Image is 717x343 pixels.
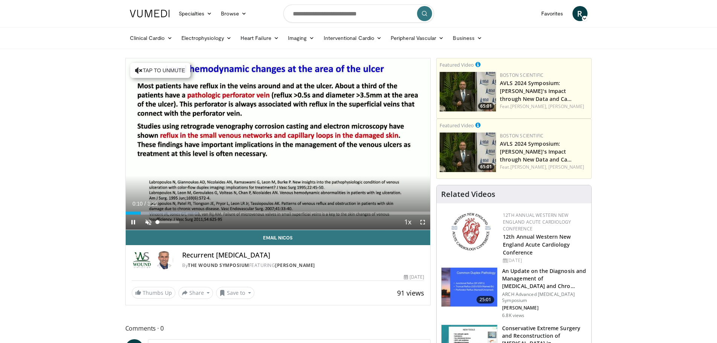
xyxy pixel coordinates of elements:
[158,221,179,223] div: Volume Level
[126,230,431,245] a: Email Nicos
[148,201,158,207] span: 3:29
[572,6,588,21] a: R
[126,58,431,230] video-js: Video Player
[440,122,474,129] small: Featured Video
[440,133,496,172] a: 65:01
[502,291,587,303] p: ARCH Advanced [MEDICAL_DATA] Symposium
[216,287,254,299] button: Save to
[440,72,496,111] img: 607839b9-54d4-4fb2-9520-25a5d2532a31.150x105_q85_crop-smart_upscale.jpg
[502,267,587,290] h3: An Update on the Diagnosis and Management of [MEDICAL_DATA] and Chro…
[177,30,236,46] a: Electrophysiology
[145,201,146,207] span: /
[283,30,319,46] a: Imaging
[440,133,496,172] img: 607839b9-54d4-4fb2-9520-25a5d2532a31.150x105_q85_crop-smart_upscale.jpg
[500,79,572,102] a: AVLS 2024 Symposium: [PERSON_NAME]'s Impact through New Data and Ca…
[415,215,430,230] button: Fullscreen
[502,313,524,319] p: 6.8K views
[182,251,424,259] h4: Recurrent [MEDICAL_DATA]
[397,288,424,297] span: 91 views
[132,251,152,269] img: The Wound Symposium
[155,251,173,269] img: Avatar
[500,140,572,163] a: AVLS 2024 Symposium: [PERSON_NAME]'s Impact through New Data and Ca…
[182,262,424,269] div: By FEATURING
[548,103,584,110] a: [PERSON_NAME]
[503,212,571,232] a: 12th Annual Western New England Acute Cardiology Conference
[125,323,431,333] span: Comments 0
[216,6,251,21] a: Browse
[448,30,487,46] a: Business
[132,201,143,207] span: 0:10
[441,267,587,319] a: 25:01 An Update on the Diagnosis and Management of [MEDICAL_DATA] and Chro… ARCH Advanced [MEDICA...
[126,212,431,215] div: Progress Bar
[188,262,249,268] a: The Wound Symposium
[440,72,496,111] a: 65:01
[283,5,434,23] input: Search topics, interventions
[510,164,547,170] a: [PERSON_NAME],
[126,215,141,230] button: Pause
[141,215,156,230] button: Unmute
[537,6,568,21] a: Favorites
[130,10,170,17] img: VuMedi Logo
[275,262,315,268] a: [PERSON_NAME]
[450,212,492,252] img: 0954f259-7907-4053-a817-32a96463ecc8.png.150x105_q85_autocrop_double_scale_upscale_version-0.2.png
[386,30,448,46] a: Peripheral Vascular
[440,61,474,68] small: Featured Video
[500,133,543,139] a: Boston Scientific
[500,72,543,78] a: Boston Scientific
[441,190,495,199] h4: Related Videos
[130,63,190,78] button: Tap to unmute
[132,287,175,299] a: Thumbs Up
[441,268,497,307] img: 9upAlZOa1Rr5wgaX4xMDoxOjBrO-I4W8.150x105_q85_crop-smart_upscale.jpg
[510,103,547,110] a: [PERSON_NAME],
[548,164,584,170] a: [PERSON_NAME]
[476,296,495,303] span: 25:01
[478,163,494,170] span: 65:01
[404,274,424,280] div: [DATE]
[400,215,415,230] button: Playback Rate
[236,30,283,46] a: Heart Failure
[178,287,213,299] button: Share
[125,30,177,46] a: Clinical Cardio
[500,164,588,171] div: Feat.
[503,233,571,256] a: 12th Annual Western New England Acute Cardiology Conference
[502,305,587,311] p: [PERSON_NAME]
[478,103,494,110] span: 65:01
[319,30,387,46] a: Interventional Cardio
[174,6,217,21] a: Specialties
[500,103,588,110] div: Feat.
[503,257,585,264] div: [DATE]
